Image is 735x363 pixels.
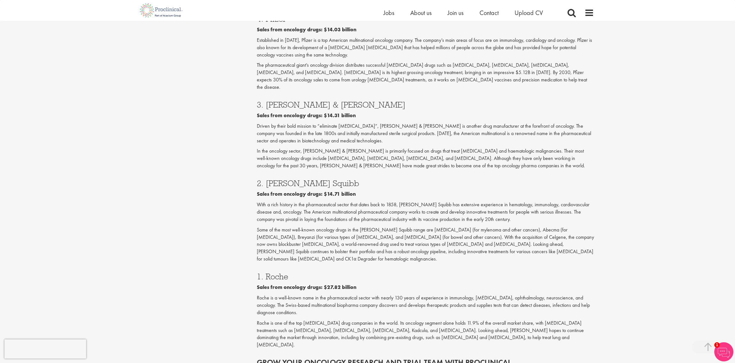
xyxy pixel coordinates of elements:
img: Chatbot [714,342,733,361]
a: About us [410,9,432,17]
p: Driven by their bold mission to “eliminate [MEDICAL_DATA]”, [PERSON_NAME] & [PERSON_NAME] is anot... [257,123,594,145]
h3: 2. [PERSON_NAME] Squibb [257,179,594,187]
a: Upload CV [515,9,543,17]
p: Roche is a well-known name in the pharmaceutical sector with nearly 130 years of experience in im... [257,294,594,316]
span: 1 [714,342,720,348]
iframe: reCAPTCHA [4,339,86,359]
h3: 1. Roche [257,272,594,281]
a: Contact [479,9,499,17]
b: Sales from oncology drugs: $27.82 billion [257,284,356,291]
p: Roche is one of the top [MEDICAL_DATA] drug companies in the world. Its oncology segment alone ho... [257,320,594,349]
a: Jobs [383,9,394,17]
p: The pharmaceutical giant’s oncology division distributes successful [MEDICAL_DATA] drugs such as ... [257,62,594,91]
p: With a rich history in the pharmaceutical sector that dates back to 1858, [PERSON_NAME] Squibb ha... [257,201,594,223]
b: Sales from oncology drugs: $14.71 billion [257,191,356,197]
p: In the oncology sector, [PERSON_NAME] & [PERSON_NAME] is primarily focused on drugs that treat [M... [257,147,594,170]
p: Some of the most well-known oncology drugs in the [PERSON_NAME] Squibb range are [MEDICAL_DATA] (... [257,226,594,263]
p: Established in [DATE], Pfizer is a top American multinational oncology company. The company’s mai... [257,37,594,59]
b: Sales from oncology drugs: $14.31 billion [257,112,356,119]
h3: 3. [PERSON_NAME] & [PERSON_NAME] [257,101,594,109]
a: Join us [448,9,464,17]
h3: 4. Pfizer [257,15,594,23]
b: Sales from oncology drugs: $14.03 billion [257,26,356,33]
